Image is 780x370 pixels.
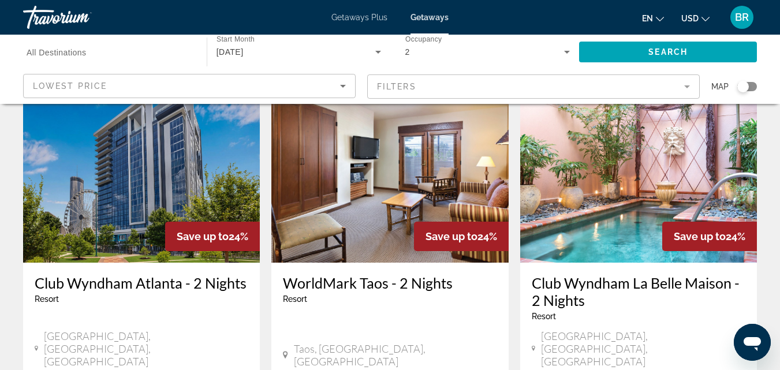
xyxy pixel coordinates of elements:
[532,274,745,309] a: Club Wyndham La Belle Maison - 2 Nights
[217,47,244,57] span: [DATE]
[23,2,139,32] a: Travorium
[648,47,688,57] span: Search
[271,78,508,263] img: A412I01X.jpg
[642,14,653,23] span: en
[35,294,59,304] span: Resort
[541,330,745,368] span: [GEOGRAPHIC_DATA], [GEOGRAPHIC_DATA], [GEOGRAPHIC_DATA]
[294,342,497,368] span: Taos, [GEOGRAPHIC_DATA], [GEOGRAPHIC_DATA]
[727,5,757,29] button: User Menu
[520,78,757,263] img: A706O01X.jpg
[532,312,556,321] span: Resort
[44,330,248,368] span: [GEOGRAPHIC_DATA], [GEOGRAPHIC_DATA], [GEOGRAPHIC_DATA]
[405,47,410,57] span: 2
[734,324,771,361] iframe: Button to launch messaging window
[711,79,729,95] span: Map
[217,36,255,43] span: Start Month
[283,294,307,304] span: Resort
[33,81,107,91] span: Lowest Price
[674,230,726,242] span: Save up to
[177,230,229,242] span: Save up to
[283,274,497,291] a: WorldMark Taos - 2 Nights
[662,222,757,251] div: 24%
[23,78,260,263] img: DY02E01X.jpg
[579,42,757,62] button: Search
[735,12,749,23] span: BR
[33,79,346,93] mat-select: Sort by
[410,13,449,22] a: Getaways
[642,10,664,27] button: Change language
[331,13,387,22] a: Getaways Plus
[27,48,87,57] span: All Destinations
[426,230,477,242] span: Save up to
[681,10,710,27] button: Change currency
[35,274,248,291] a: Club Wyndham Atlanta - 2 Nights
[681,14,699,23] span: USD
[165,222,260,251] div: 24%
[405,36,442,43] span: Occupancy
[414,222,509,251] div: 24%
[367,74,700,99] button: Filter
